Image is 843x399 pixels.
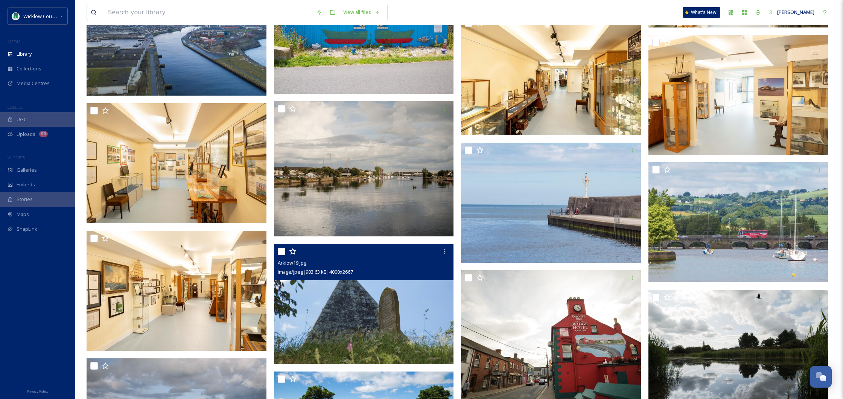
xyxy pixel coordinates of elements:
a: [PERSON_NAME] [765,5,818,20]
span: Privacy Policy [27,389,49,394]
span: Library [17,50,32,58]
span: WIDGETS [8,155,25,160]
img: Arklow8.jpg [461,143,641,263]
a: Privacy Policy [27,386,49,395]
span: [PERSON_NAME] [777,9,814,15]
img: Arklow19.jpg [274,244,454,364]
img: 6.jpg [461,15,641,135]
img: Arklow7.jpg [648,162,828,282]
div: 99 [39,131,48,137]
img: Arklow5.jpg [274,101,454,236]
span: Uploads [17,131,35,138]
img: 4.jpg [87,231,266,351]
span: Galleries [17,166,37,174]
input: Search your library [104,4,312,21]
span: UGC [17,116,27,123]
span: Wicklow County Council [23,12,76,20]
span: SnapLink [17,225,37,233]
button: Open Chat [810,366,832,388]
span: Maps [17,211,29,218]
img: download%20(9).png [12,12,20,20]
span: image/jpeg | 903.63 kB | 4000 x 2667 [278,268,353,275]
img: 5.jpg [648,35,828,155]
span: MEDIA [8,39,21,44]
img: 8.jpg [87,103,266,223]
span: Embeds [17,181,35,188]
span: Collections [17,65,41,72]
span: COLLECT [8,104,24,110]
a: View all files [339,5,383,20]
a: What's New [683,7,720,18]
span: Arklow19.jpg [278,259,306,266]
span: Media Centres [17,80,50,87]
span: Stories [17,196,33,203]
